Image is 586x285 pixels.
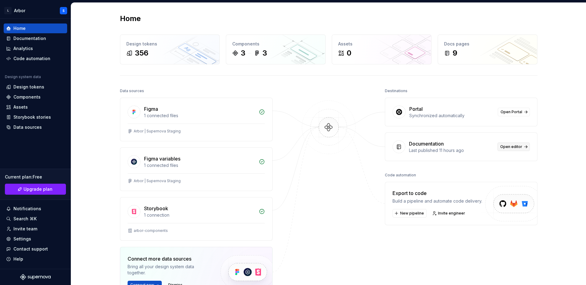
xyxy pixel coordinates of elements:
div: Docs pages [444,41,531,47]
a: Upgrade plan [5,184,66,195]
div: 0 [347,48,351,58]
h2: Home [120,14,141,23]
div: Current plan : Free [5,174,66,180]
a: Code automation [4,54,67,63]
a: Documentation [4,34,67,43]
div: 356 [135,48,148,58]
a: Figma1 connected filesArbor | Supernova Staging [120,98,273,141]
div: Storybook stories [13,114,51,120]
div: S [63,8,65,13]
div: Analytics [13,45,33,52]
div: Contact support [13,246,48,252]
div: Arbor [14,8,25,14]
div: Figma [144,105,158,113]
a: Storybook1 connectionarbor-components [120,197,273,241]
a: Analytics [4,44,67,53]
div: Build a pipeline and automate code delivery. [392,198,482,204]
div: Bring all your design system data together. [128,264,210,276]
div: Figma variables [144,155,180,162]
div: 1 connection [144,212,255,218]
div: Design system data [5,74,41,79]
div: L [4,7,12,14]
a: Figma variables1 connected filesArbor | Supernova Staging [120,147,273,191]
a: Settings [4,234,67,244]
div: Components [232,41,319,47]
div: Last published 11 hours ago [409,147,494,153]
div: Design tokens [13,84,44,90]
button: Notifications [4,204,67,214]
a: Open Portal [498,108,530,116]
div: Assets [13,104,28,110]
button: New pipeline [392,209,427,218]
a: Home [4,23,67,33]
span: Upgrade plan [24,186,52,192]
div: Settings [13,236,31,242]
a: Assets [4,102,67,112]
a: Design tokens356 [120,34,220,64]
div: Home [13,25,26,31]
div: Arbor | Supernova Staging [134,179,181,183]
div: Connect more data sources [128,255,210,262]
div: 3 [262,48,267,58]
div: 1 connected files [144,113,255,119]
div: Synchronized automatically [409,113,494,119]
span: Open Portal [501,110,522,114]
div: Destinations [385,87,407,95]
div: Data sources [13,124,42,130]
button: Search ⌘K [4,214,67,224]
div: Invite team [13,226,37,232]
a: Data sources [4,122,67,132]
span: New pipeline [400,211,424,216]
div: Code automation [13,56,50,62]
span: Invite engineer [438,211,465,216]
div: Search ⌘K [13,216,37,222]
div: Design tokens [126,41,213,47]
div: Storybook [144,205,168,212]
div: 9 [453,48,457,58]
a: Storybook stories [4,112,67,122]
a: Invite engineer [430,209,468,218]
div: Documentation [409,140,444,147]
div: Code automation [385,171,416,179]
div: Data sources [120,87,144,95]
div: Documentation [13,35,46,41]
button: Contact support [4,244,67,254]
div: arbor-components [134,228,168,233]
div: Export to code [392,189,482,197]
a: Open editor [497,142,530,151]
a: Design tokens [4,82,67,92]
a: Invite team [4,224,67,234]
a: Assets0 [332,34,432,64]
div: Assets [338,41,425,47]
svg: Supernova Logo [20,274,51,280]
div: Portal [409,105,423,113]
div: 1 connected files [144,162,255,168]
a: Docs pages9 [438,34,537,64]
span: Open editor [500,144,522,149]
a: Components [4,92,67,102]
div: Notifications [13,206,41,212]
button: Help [4,254,67,264]
div: Help [13,256,23,262]
div: Components [13,94,41,100]
div: Arbor | Supernova Staging [134,129,181,134]
a: Components33 [226,34,326,64]
div: 3 [241,48,245,58]
button: LArborS [1,4,70,17]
